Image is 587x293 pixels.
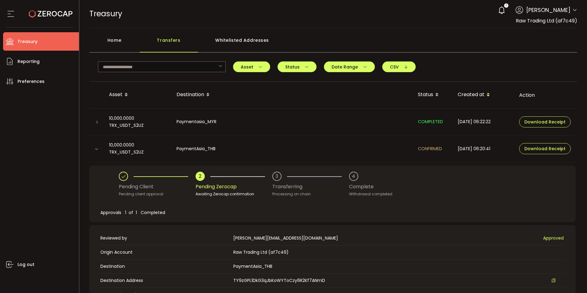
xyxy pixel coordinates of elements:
[233,61,270,72] button: Asset
[172,118,413,125] div: Paymentasia_MYR
[449,46,587,293] iframe: Chat Widget
[100,235,230,241] span: Reviewed by
[198,34,286,53] div: Whitelisted Addresses
[418,146,442,152] span: CONFIRMED
[352,174,355,179] div: 4
[140,34,198,53] div: Transfers
[272,191,349,197] div: Processing on chain
[278,61,317,72] button: Status
[233,235,338,241] span: [PERSON_NAME][EMAIL_ADDRESS][DOMAIN_NAME]
[119,191,196,197] div: Pending client approval
[516,17,577,24] span: Raw Trading Ltd (af7c49)
[104,90,172,100] div: Asset
[241,65,262,69] span: Asset
[17,37,37,46] span: Treasury
[382,61,416,72] button: CSV
[100,209,165,216] span: Approvals 1 of 1 Completed
[233,263,272,269] span: PaymentAsia_THB
[275,174,278,179] div: 3
[332,65,367,69] span: Date Range
[119,181,196,193] div: Pending Client
[89,34,140,53] div: Home
[233,277,325,284] span: TY9zGPL1DkG3qJbKoWYToCzy6R2Kf7ANmD
[272,181,349,193] div: Transferring
[100,263,230,270] span: Destination
[413,90,453,100] div: Status
[233,249,289,255] span: Raw Trading Ltd (af7c49)
[349,191,392,197] div: Withdrawal completed
[100,249,230,256] span: Origin Account
[418,119,443,125] span: COMPLETED
[506,3,507,8] span: 2
[17,57,40,66] span: Reporting
[89,8,122,19] span: Treasury
[172,90,413,100] div: Destination
[285,65,309,69] span: Status
[104,142,172,156] div: 10,000.0000 TRX_USDT_S2UZ
[100,277,230,284] span: Destination Address
[104,115,172,129] div: 10,000.0000 TRX_USDT_S2UZ
[349,181,392,193] div: Complete
[17,260,34,269] span: Log out
[196,181,272,193] div: Pending Zerocap
[17,77,45,86] span: Preferences
[172,145,413,152] div: PaymentAsia_THB
[526,6,570,14] span: [PERSON_NAME]
[324,61,375,72] button: Date Range
[199,174,201,179] div: 2
[390,65,408,69] span: CSV
[196,191,272,197] div: Awaiting Zerocap confirmation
